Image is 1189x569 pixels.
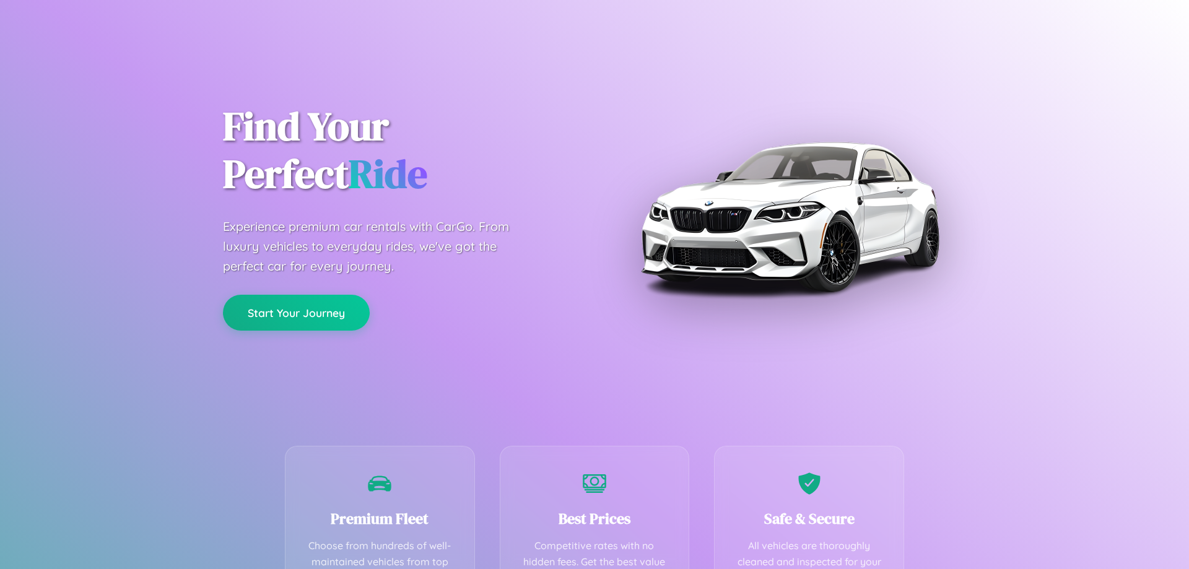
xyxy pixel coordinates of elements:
[349,147,427,201] span: Ride
[223,217,533,276] p: Experience premium car rentals with CarGo. From luxury vehicles to everyday rides, we've got the ...
[223,295,370,331] button: Start Your Journey
[733,508,885,529] h3: Safe & Secure
[223,103,576,198] h1: Find Your Perfect
[519,508,671,529] h3: Best Prices
[304,508,456,529] h3: Premium Fleet
[635,62,944,371] img: Premium BMW car rental vehicle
